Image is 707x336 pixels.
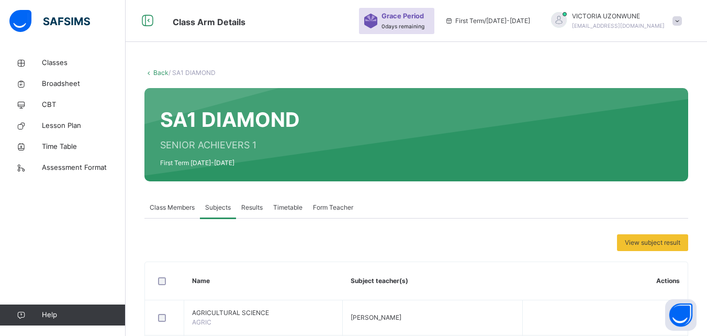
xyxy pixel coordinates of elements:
span: Subjects [205,203,231,212]
img: safsims [9,10,90,32]
span: Broadsheet [42,79,126,89]
th: Subject teacher(s) [343,262,523,300]
span: [EMAIL_ADDRESS][DOMAIN_NAME] [572,23,665,29]
span: [PERSON_NAME] [351,313,401,321]
span: Assessment Format [42,162,126,173]
img: sticker-purple.71386a28dfed39d6af7621340158ba97.svg [364,14,377,28]
span: CBT [42,100,126,110]
span: View subject result [625,238,680,247]
span: Lesson Plan [42,121,126,131]
span: session/term information [445,16,530,26]
span: Results [241,203,263,212]
span: Class Arm Details [173,17,245,27]
button: Open asap [665,299,697,331]
span: / SA1 DIAMOND [169,69,216,77]
span: VICTORIA UZONWUNE [572,12,665,21]
span: Timetable [273,203,302,212]
span: Time Table [42,142,126,152]
span: 0 days remaining [381,23,424,29]
span: AGRICULTURAL SCIENCE [192,308,334,318]
a: Back [153,69,169,77]
span: Help [42,310,125,320]
th: Actions [522,262,688,300]
span: Classes [42,58,126,68]
span: Class Members [150,203,195,212]
th: Name [184,262,343,300]
span: AGRIC [192,318,211,326]
span: Grace Period [381,11,424,21]
div: VICTORIAUZONWUNE [541,12,687,30]
span: Form Teacher [313,203,353,212]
